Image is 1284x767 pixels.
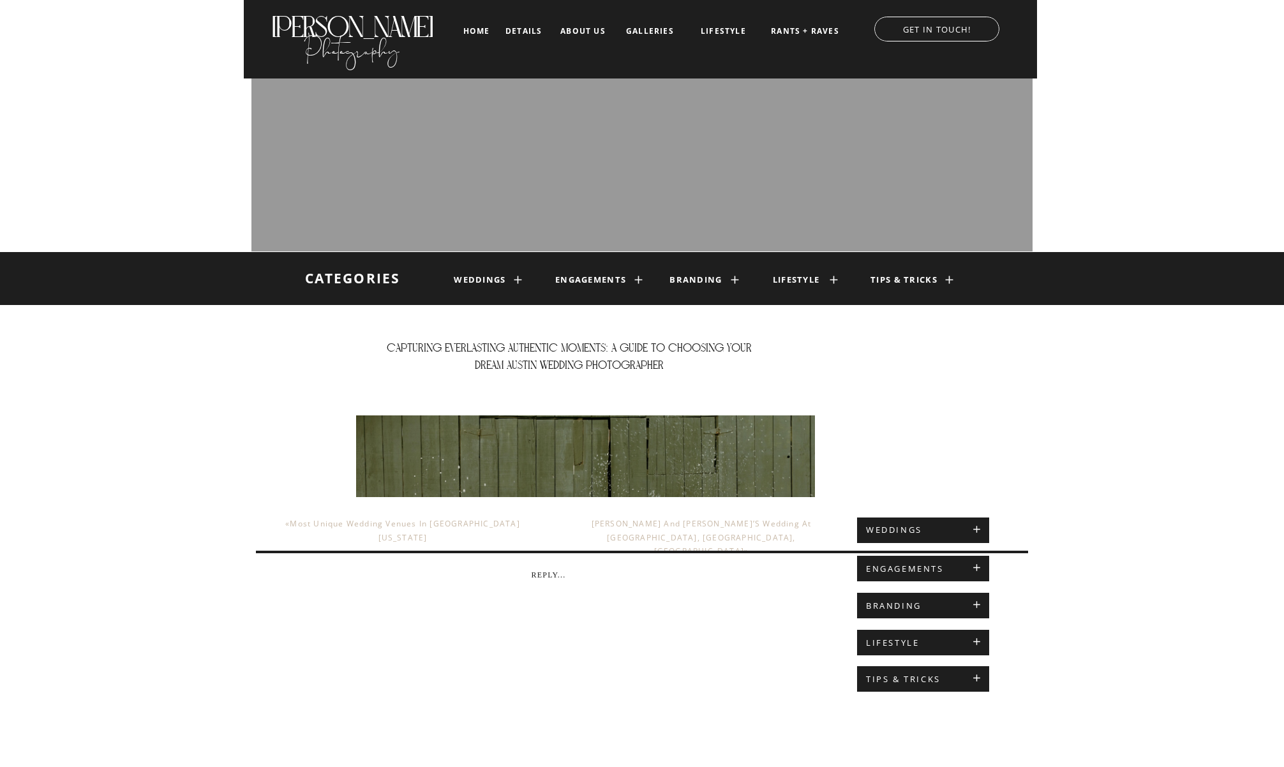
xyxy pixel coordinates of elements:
a: LIFESTYLE [691,27,756,36]
a: details [505,27,542,34]
a: LIFESTYLE [866,638,980,648]
a: TIPS & TRICKS [865,275,943,285]
a: Photography [270,25,434,67]
a: TIPS & TRICKS [866,674,980,685]
a: engagements [555,275,621,285]
a: home [461,27,491,35]
a: galleries [623,27,676,36]
a: BRANDING [866,601,980,611]
h1: Capturing Everlasting Authentic Moments: A Guide to Choosing Your Dream Austin Wedding Photographer [380,339,758,412]
img: featured.jpg [356,415,815,721]
h1: categories [296,271,409,287]
a: Most Unique Wedding Venues in [GEOGRAPHIC_DATA] [US_STATE] [290,518,519,543]
a: weddings [453,275,507,285]
a: GET IN TOUCH! [862,21,1012,34]
a: about us [556,27,609,36]
a: [PERSON_NAME] [270,10,434,31]
nav: « [267,517,538,534]
a: WEDDINGS [866,525,980,535]
nav: » [566,517,837,534]
a: [PERSON_NAME] and [PERSON_NAME]’s Wedding at [GEOGRAPHIC_DATA], [GEOGRAPHIC_DATA], [GEOGRAPHIC_DATA] [592,518,812,556]
a: lifestyle [766,275,826,285]
a: RANTS + RAVES [770,27,840,36]
a: ENGAGEMENTS [866,564,980,574]
a: branding [669,275,723,285]
div: Reply... [341,570,756,590]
